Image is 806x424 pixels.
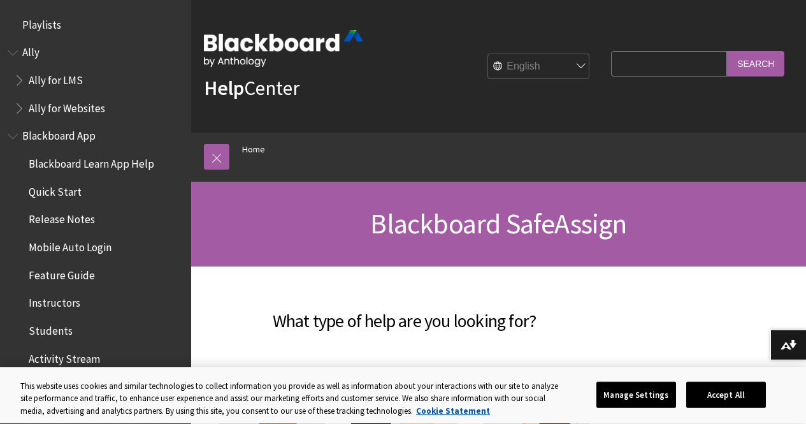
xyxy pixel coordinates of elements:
[22,126,96,143] span: Blackboard App
[29,98,105,115] span: Ally for Websites
[204,30,363,67] img: Blackboard by Anthology
[20,380,565,418] div: This website uses cookies and similar technologies to collect information you provide as well as ...
[686,381,766,408] button: Accept All
[29,209,95,226] span: Release Notes
[370,206,626,241] span: Blackboard SafeAssign
[29,69,83,87] span: Ally for LMS
[29,153,154,170] span: Blackboard Learn App Help
[29,237,112,254] span: Mobile Auto Login
[204,75,299,101] a: HelpCenter
[29,348,100,365] span: Activity Stream
[22,42,40,59] span: Ally
[242,142,265,157] a: Home
[29,181,82,198] span: Quick Start
[29,320,73,337] span: Students
[416,406,490,416] a: More information about your privacy, opens in a new tab
[8,42,184,119] nav: Book outline for Anthology Ally Help
[29,293,80,310] span: Instructors
[204,75,244,101] strong: Help
[8,14,184,36] nav: Book outline for Playlists
[488,54,590,80] select: Site Language Selector
[727,51,784,76] input: Search
[22,14,61,31] span: Playlists
[29,265,95,282] span: Feature Guide
[204,292,605,334] h2: What type of help are you looking for?
[596,381,676,408] button: Manage Settings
